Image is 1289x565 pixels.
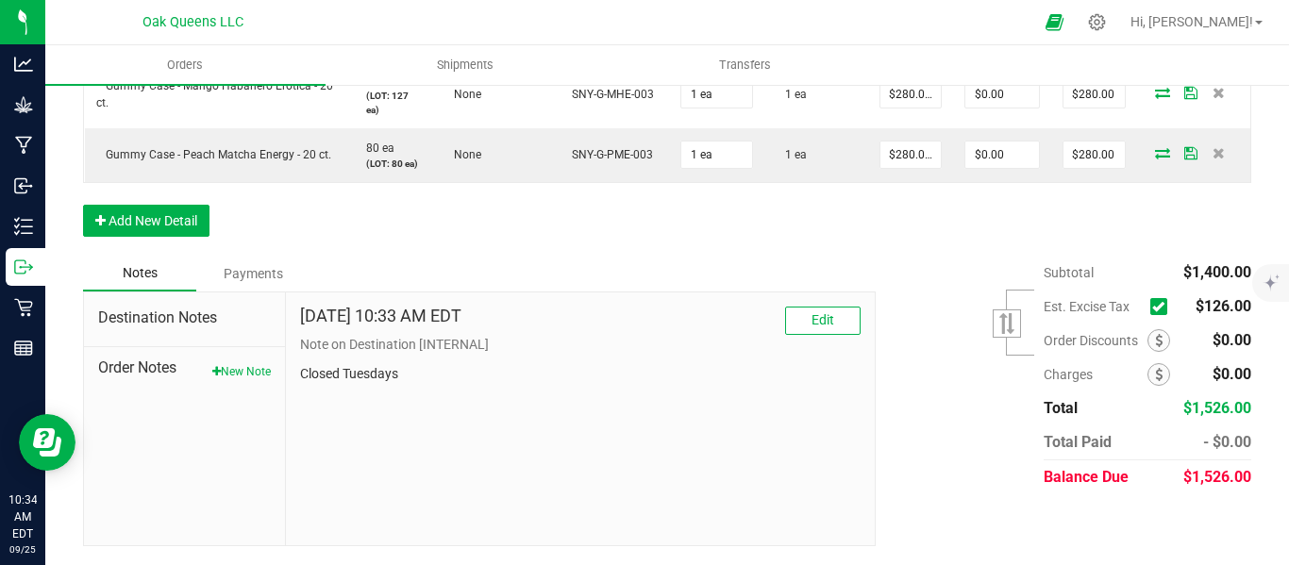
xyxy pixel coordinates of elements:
[14,339,33,357] inline-svg: Reports
[1063,141,1125,168] input: 0
[1150,293,1176,319] span: Calculate excise tax
[96,79,333,109] span: Gummy Case - Mango Habanero Erotica - 20 ct.
[98,357,271,379] span: Order Notes
[965,81,1038,108] input: 0
[326,45,606,85] a: Shipments
[1044,299,1143,314] span: Est. Excise Tax
[1205,87,1233,98] span: Delete Order Detail
[212,363,271,380] button: New Note
[142,14,243,30] span: Oak Queens LLC
[880,81,942,108] input: 0
[1033,4,1076,41] span: Open Ecommerce Menu
[1183,263,1251,281] span: $1,400.00
[681,141,752,168] input: 0
[98,307,271,329] span: Destination Notes
[14,55,33,74] inline-svg: Analytics
[694,57,796,74] span: Transfers
[357,74,401,87] span: 127 ea
[300,364,862,384] p: Closed Tuesdays
[785,307,861,335] button: Edit
[444,88,481,101] span: None
[357,157,423,171] p: (LOT: 80 ea)
[14,176,33,195] inline-svg: Inbound
[965,141,1038,168] input: 0
[880,141,942,168] input: 0
[1044,265,1094,280] span: Subtotal
[14,136,33,155] inline-svg: Manufacturing
[8,491,37,542] p: 10:34 AM EDT
[14,217,33,236] inline-svg: Inventory
[444,148,481,161] span: None
[1213,331,1251,349] span: $0.00
[681,81,752,108] input: 0
[1205,147,1233,158] span: Delete Order Detail
[1183,468,1251,486] span: $1,526.00
[776,88,807,101] span: 1 ea
[357,141,394,155] span: 80 ea
[300,307,461,325] h4: [DATE] 10:33 AM EDT
[605,45,885,85] a: Transfers
[1196,297,1251,315] span: $126.00
[1177,87,1205,98] span: Save Order Detail
[300,335,862,355] p: Note on Destination [INTERNAL]
[19,414,75,471] iframe: Resource center
[96,148,331,161] span: Gummy Case - Peach Matcha Energy - 20 ct.
[562,148,653,161] span: SNY-G-PME-003
[1213,365,1251,383] span: $0.00
[83,205,209,237] button: Add New Detail
[8,542,37,557] p: 09/25
[83,256,196,291] div: Notes
[1203,433,1251,451] span: - $0.00
[812,312,834,327] span: Edit
[1085,13,1109,31] div: Manage settings
[142,57,228,74] span: Orders
[1063,81,1125,108] input: 0
[14,95,33,114] inline-svg: Grow
[1130,14,1253,29] span: Hi, [PERSON_NAME]!
[45,45,326,85] a: Orders
[1044,468,1129,486] span: Balance Due
[411,57,519,74] span: Shipments
[1044,399,1078,417] span: Total
[1044,367,1147,382] span: Charges
[562,88,654,101] span: SNY-G-MHE-003
[14,298,33,317] inline-svg: Retail
[357,89,423,117] p: (LOT: 127 ea)
[14,258,33,276] inline-svg: Outbound
[1044,433,1112,451] span: Total Paid
[776,148,807,161] span: 1 ea
[1183,399,1251,417] span: $1,526.00
[196,257,310,291] div: Payments
[1177,147,1205,158] span: Save Order Detail
[1044,333,1147,348] span: Order Discounts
